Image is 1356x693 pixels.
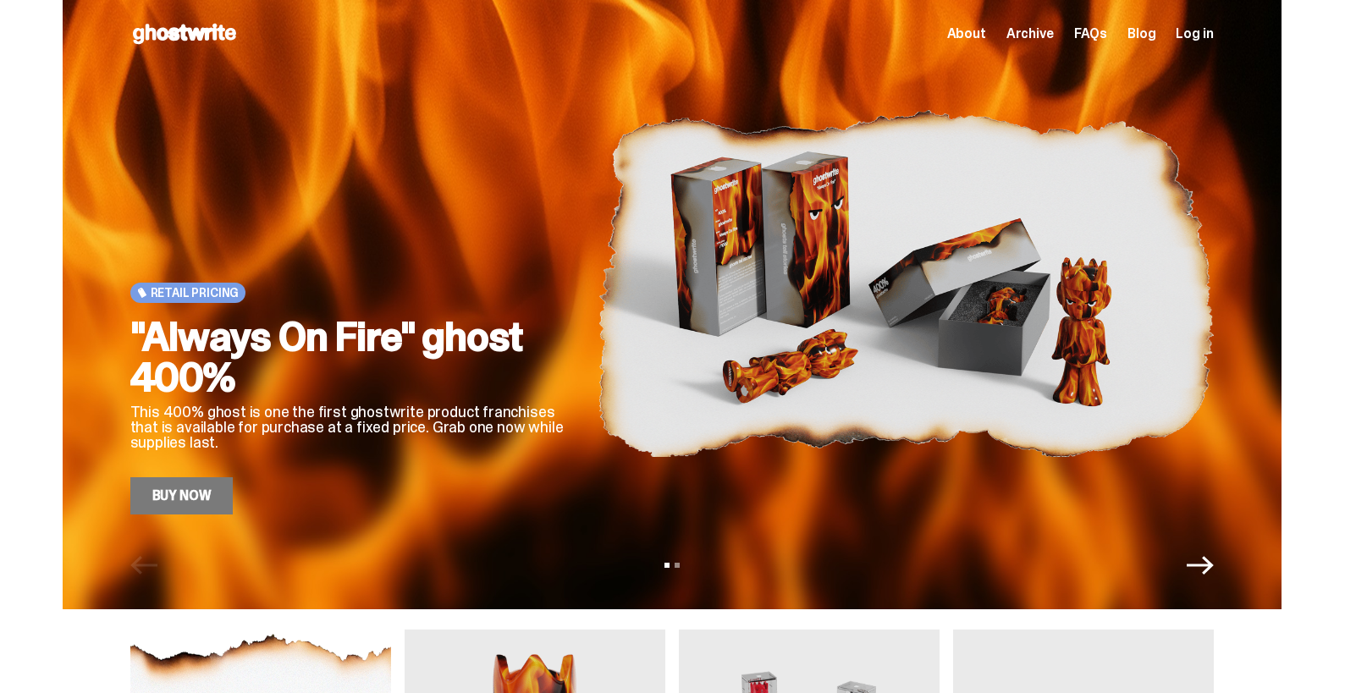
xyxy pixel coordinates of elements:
[151,286,240,300] span: Retail Pricing
[1176,27,1213,41] a: Log in
[1127,27,1155,41] a: Blog
[947,27,986,41] a: About
[130,316,571,398] h2: "Always On Fire" ghost 400%
[675,563,680,568] button: View slide 2
[598,52,1214,514] img: "Always On Fire" ghost 400%
[1006,27,1054,41] a: Archive
[1187,552,1214,579] button: Next
[664,563,670,568] button: View slide 1
[130,404,571,450] p: This 400% ghost is one the first ghostwrite product franchises that is available for purchase at ...
[130,477,234,514] a: Buy Now
[1074,27,1107,41] a: FAQs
